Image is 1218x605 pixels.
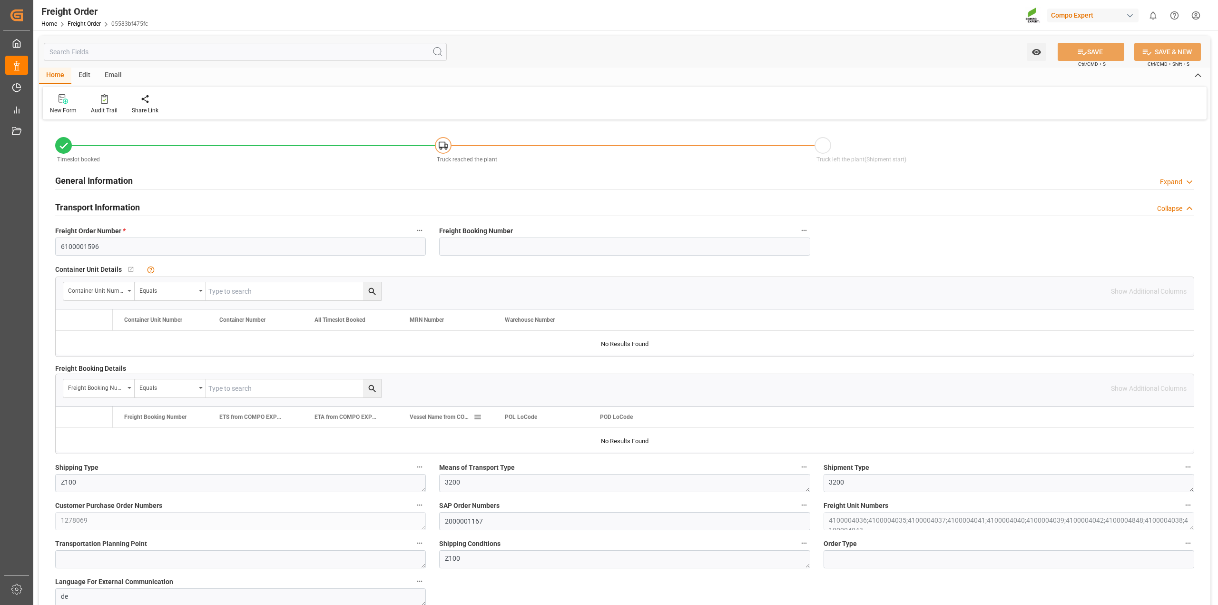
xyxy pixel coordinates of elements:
button: open menu [63,379,135,397]
span: Freight Unit Numbers [824,501,888,511]
button: Shipping Conditions [798,537,810,549]
div: Audit Trail [91,106,118,115]
div: Home [39,68,71,84]
div: Freight Order [41,4,148,19]
div: Equals [139,284,196,295]
textarea: 1278069 [55,512,426,530]
h2: Transport Information [55,201,140,214]
span: Container Unit Number [124,317,182,323]
textarea: 4100004036;4100004035;4100004037;4100004041;4100004040;4100004039;4100004042;4100004848;410000403... [824,512,1194,530]
span: MRN Number [410,317,444,323]
div: Expand [1160,177,1182,187]
button: show 0 new notifications [1142,5,1164,26]
div: Edit [71,68,98,84]
button: Compo Expert [1047,6,1142,24]
h2: General Information [55,174,133,187]
span: POD LoCode [600,414,633,420]
textarea: 3200 [824,474,1194,492]
span: Customer Purchase Order Numbers [55,501,162,511]
span: Transportation Planning Point [55,539,147,549]
div: Collapse [1157,204,1182,214]
span: Means of Transport Type [439,463,515,473]
button: open menu [135,379,206,397]
span: Truck reached the plant [437,156,497,163]
a: Home [41,20,57,27]
button: search button [363,379,381,397]
button: Freight Booking Number [798,224,810,237]
span: Truck left the plant(Shipment start) [816,156,906,163]
span: Ctrl/CMD + S [1078,60,1106,68]
input: Type to search [206,282,381,300]
a: Freight Order [68,20,101,27]
span: All Timeslot Booked [314,317,365,323]
div: Share Link [132,106,158,115]
button: Order Type [1182,537,1194,549]
span: Shipping Type [55,463,98,473]
span: Warehouse Number [505,317,555,323]
div: Container Unit Number [68,284,124,295]
span: Language For External Communication [55,577,173,587]
img: Screenshot%202023-09-29%20at%2010.02.21.png_1712312052.png [1025,7,1041,24]
input: Search Fields [44,43,447,61]
span: Ctrl/CMD + Shift + S [1148,60,1189,68]
span: Freight Order Number [55,226,126,236]
span: ETA from COMPO EXPERT [314,414,378,420]
span: ETS from COMPO EXPERT [219,414,283,420]
span: Container Unit Details [55,265,122,275]
button: Freight Unit Numbers [1182,499,1194,511]
span: Vessel Name from COMPO EXPERT [410,414,473,420]
span: Order Type [824,539,857,549]
textarea: Z100 [55,474,426,492]
button: open menu [1027,43,1046,61]
span: Shipment Type [824,463,869,473]
input: Type to search [206,379,381,397]
span: SAP Order Numbers [439,501,500,511]
span: Shipping Conditions [439,539,501,549]
button: search button [363,282,381,300]
button: Means of Transport Type [798,461,810,473]
button: SAP Order Numbers [798,499,810,511]
span: Container Number [219,317,265,323]
button: open menu [135,282,206,300]
span: Timeslot booked [57,156,100,163]
button: Shipment Type [1182,461,1194,473]
div: Freight Booking Number [68,381,124,392]
span: Freight Booking Details [55,364,126,374]
div: New Form [50,106,77,115]
span: Freight Booking Number [439,226,513,236]
div: Compo Expert [1047,9,1139,22]
button: Help Center [1164,5,1185,26]
div: Email [98,68,129,84]
span: POL LoCode [505,414,537,420]
div: Equals [139,381,196,392]
button: SAVE [1058,43,1124,61]
textarea: Z100 [439,550,810,568]
button: Transportation Planning Point [413,537,426,549]
button: Freight Order Number * [413,224,426,237]
button: Customer Purchase Order Numbers [413,499,426,511]
button: Shipping Type [413,461,426,473]
button: open menu [63,282,135,300]
span: Freight Booking Number [124,414,187,420]
button: SAVE & NEW [1134,43,1201,61]
button: Language For External Communication [413,575,426,587]
textarea: 3200 [439,474,810,492]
